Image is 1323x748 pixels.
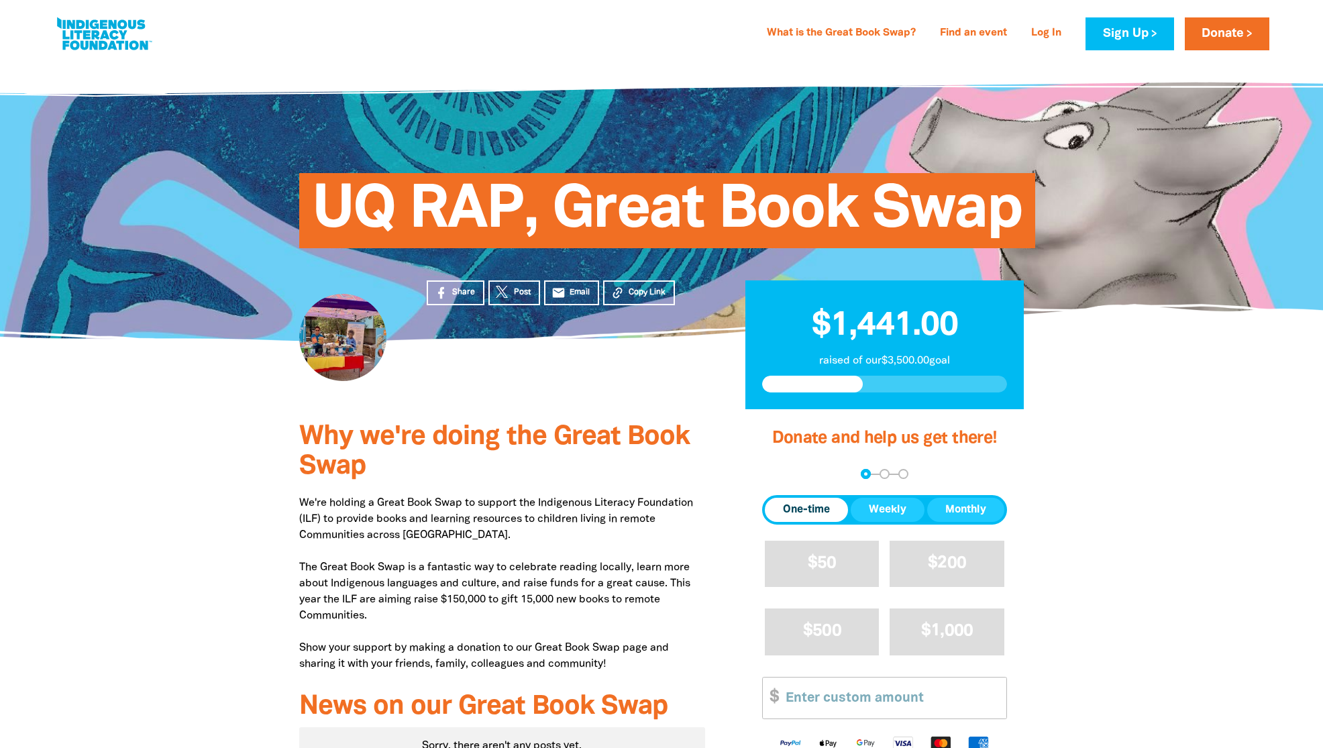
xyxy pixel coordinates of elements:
span: $1,000 [921,623,973,639]
span: Monthly [945,502,986,518]
a: Post [488,280,540,305]
div: Donation frequency [762,495,1007,525]
a: Log In [1023,23,1069,44]
a: Donate [1185,17,1269,50]
a: Find an event [932,23,1015,44]
p: We're holding a Great Book Swap to support the Indigenous Literacy Foundation (ILF) to provide bo... [299,495,705,672]
button: One-time [765,498,848,522]
a: Sign Up [1086,17,1173,50]
span: $200 [928,555,966,571]
span: $1,441.00 [812,311,958,341]
button: $1,000 [890,608,1004,655]
span: UQ RAP, Great Book Swap [313,183,1022,248]
span: Copy Link [629,286,666,299]
button: Navigate to step 1 of 3 to enter your donation amount [861,469,871,479]
span: Donate and help us get there! [772,431,998,446]
span: Post [514,286,531,299]
a: What is the Great Book Swap? [759,23,924,44]
span: Share [452,286,475,299]
button: $50 [765,541,880,587]
button: Navigate to step 3 of 3 to enter your payment details [898,469,908,479]
button: Copy Link [603,280,675,305]
button: $500 [765,608,880,655]
button: Monthly [927,498,1004,522]
span: Email [570,286,590,299]
p: raised of our $3,500.00 goal [762,353,1007,369]
span: $500 [803,623,841,639]
a: emailEmail [544,280,599,305]
span: $ [763,678,779,718]
span: Weekly [869,502,906,518]
a: Share [427,280,484,305]
span: $50 [808,555,837,571]
i: email [551,286,566,300]
span: Why we're doing the Great Book Swap [299,425,690,479]
h3: News on our Great Book Swap [299,692,705,722]
input: Enter custom amount [776,678,1006,718]
button: Navigate to step 2 of 3 to enter your details [880,469,890,479]
button: $200 [890,541,1004,587]
span: One-time [783,502,830,518]
button: Weekly [851,498,924,522]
